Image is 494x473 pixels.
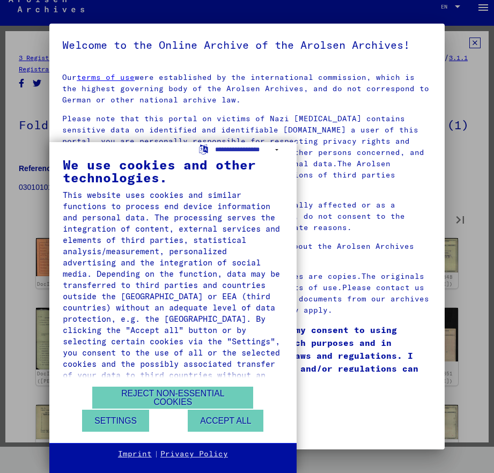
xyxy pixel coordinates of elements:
div: This website uses cookies and similar functions to process end device information and personal da... [63,189,283,392]
div: We use cookies and other technologies. [63,158,283,184]
a: Imprint [118,449,152,460]
button: Accept all [188,410,263,432]
button: Reject non-essential cookies [92,387,253,409]
a: Privacy Policy [160,449,228,460]
button: Settings [82,410,149,432]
